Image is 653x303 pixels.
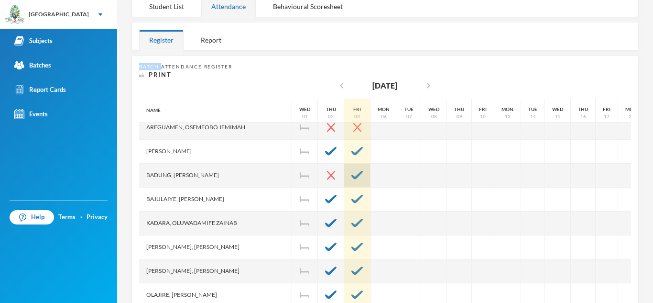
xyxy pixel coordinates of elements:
div: 01 [302,113,308,120]
div: Kadara, Oluwadamife Zainab [139,212,292,236]
div: Independence Day [292,212,318,236]
div: 10 [480,113,486,120]
div: Batches [14,60,51,70]
div: Independence Day [292,188,318,212]
div: 06 [381,113,387,120]
div: Areguamen, Osemeobo Jemimah [139,116,292,140]
div: Independence Day [292,116,318,140]
span: Print [149,71,172,79]
div: Name [139,99,292,123]
div: [PERSON_NAME], [PERSON_NAME] [139,236,292,259]
div: [PERSON_NAME], [PERSON_NAME] [139,259,292,283]
div: Independence Day [292,164,318,188]
div: Tue [528,106,537,113]
a: Terms [58,213,76,222]
div: 15 [555,113,561,120]
div: Subjects [14,36,53,46]
div: Thu [326,106,336,113]
div: Badung, [PERSON_NAME] [139,164,292,188]
div: Wed [552,106,563,113]
div: Report [191,30,231,50]
div: Independence Day [292,236,318,259]
div: Tue [404,106,414,113]
div: 08 [431,113,437,120]
div: · [80,213,82,222]
i: chevron_right [423,80,434,91]
div: 17 [604,113,609,120]
div: Fri [479,106,487,113]
div: [PERSON_NAME] [139,140,292,164]
div: Register [139,30,184,50]
div: [DATE] [372,80,397,91]
div: 09 [457,113,462,120]
div: Bajulaiye, [PERSON_NAME] [139,188,292,212]
div: Thu [578,106,588,113]
a: Privacy [87,213,108,222]
img: logo [5,5,24,24]
div: Fri [353,106,361,113]
div: Mon [378,106,390,113]
div: 02 [328,113,334,120]
div: 07 [406,113,412,120]
span: Batch Attendance Register [139,64,232,69]
div: Fri [603,106,610,113]
div: 13 [505,113,511,120]
div: Independence Day [292,140,318,164]
div: Events [14,109,48,119]
div: 03 [354,113,360,120]
a: Help [10,210,54,224]
div: [GEOGRAPHIC_DATA] [29,10,89,19]
div: Report Cards [14,85,66,95]
div: Mon [501,106,513,113]
div: Independence Day [292,259,318,283]
div: 16 [580,113,586,120]
i: chevron_left [336,80,348,91]
div: 20 [629,113,634,120]
div: Wed [428,106,439,113]
div: 14 [530,113,536,120]
div: Thu [454,106,464,113]
div: Mon [625,106,637,113]
div: Wed [299,106,310,113]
